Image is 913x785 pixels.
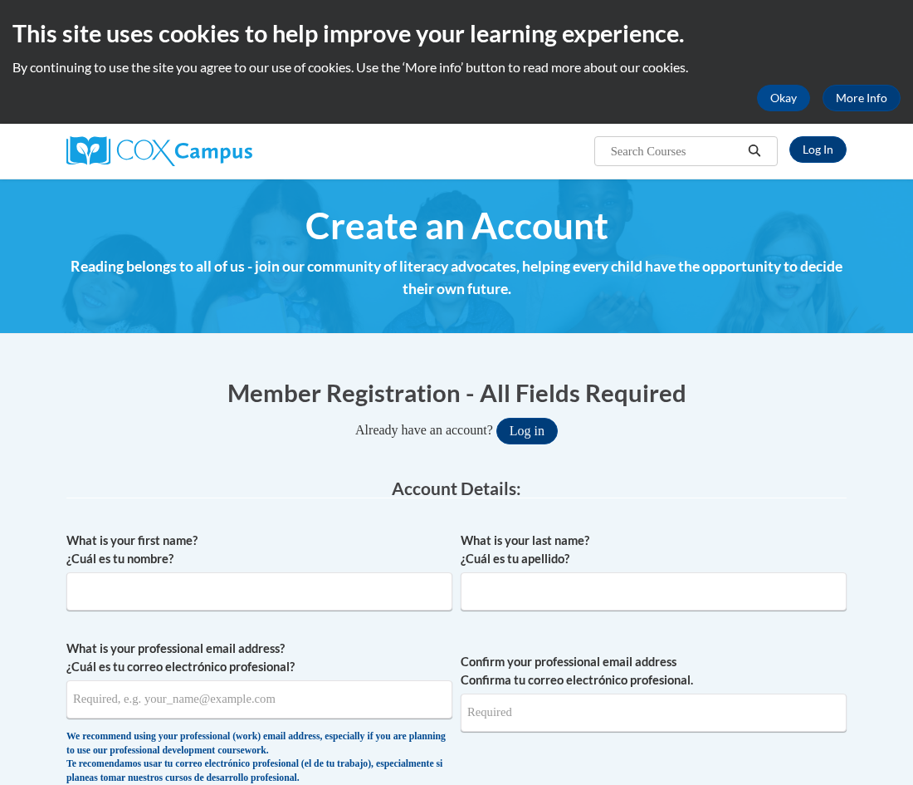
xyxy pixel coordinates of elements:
[461,653,847,689] label: Confirm your professional email address Confirma tu correo electrónico profesional.
[66,730,452,785] div: We recommend using your professional (work) email address, especially if you are planning to use ...
[823,85,901,111] a: More Info
[66,572,452,611] input: Metadata input
[66,532,452,568] label: What is your first name? ¿Cuál es tu nombre?
[789,136,847,163] a: Log In
[461,572,847,611] input: Metadata input
[12,17,901,50] h2: This site uses cookies to help improve your learning experience.
[461,532,847,568] label: What is your last name? ¿Cuál es tu apellido?
[355,423,493,437] span: Already have an account?
[66,136,252,166] img: Cox Campus
[496,418,558,444] button: Log in
[305,204,608,248] span: Create an Account
[66,375,847,410] h1: Member Registration - All Fields Required
[66,640,452,676] label: What is your professional email address? ¿Cuál es tu correo electrónico profesional?
[461,694,847,732] input: Required
[742,141,767,161] button: Search
[66,680,452,719] input: Metadata input
[392,478,521,498] span: Account Details:
[12,58,901,76] p: By continuing to use the site you agree to our use of cookies. Use the ‘More info’ button to read...
[66,256,847,300] h4: Reading belongs to all of us - join our community of literacy advocates, helping every child have...
[757,85,810,111] button: Okay
[609,141,742,161] input: Search Courses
